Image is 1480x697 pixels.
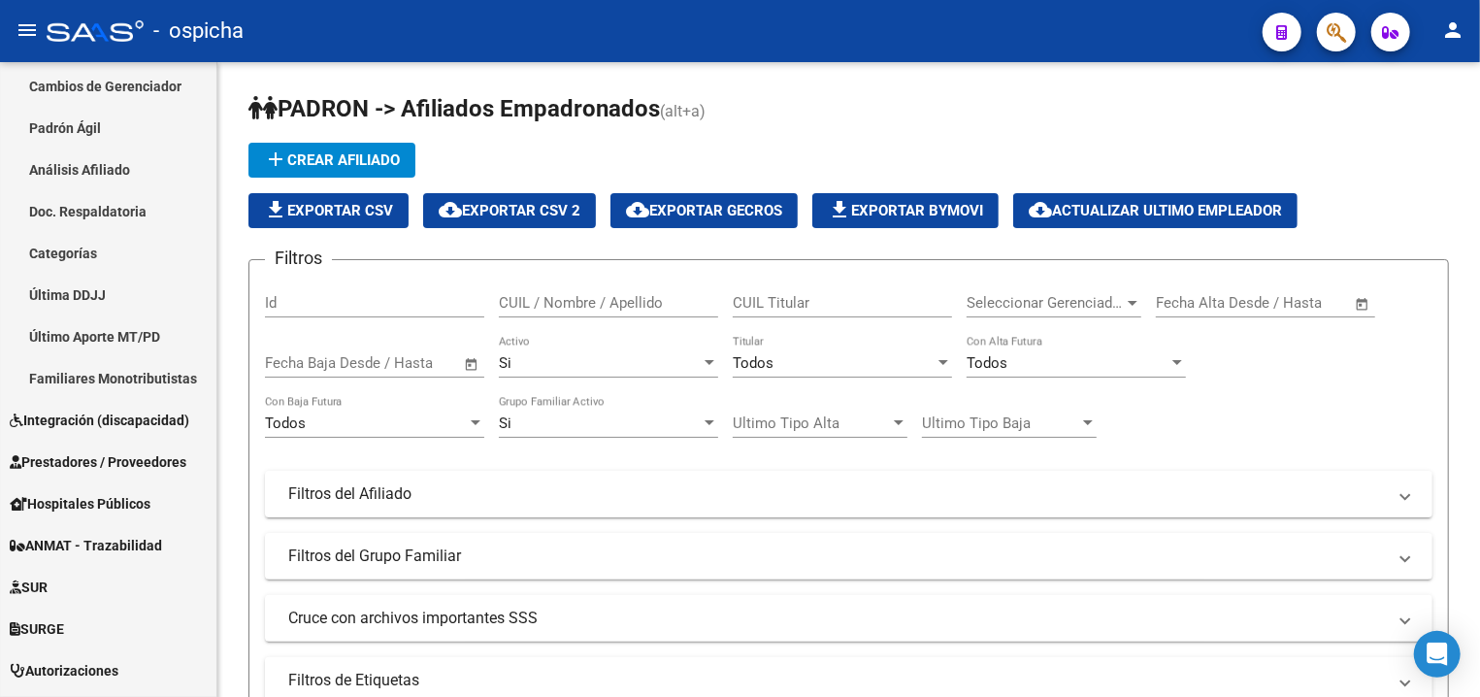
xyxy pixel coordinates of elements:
[288,670,1386,691] mat-panel-title: Filtros de Etiquetas
[361,354,455,372] input: Fecha fin
[265,354,344,372] input: Fecha inicio
[10,660,118,681] span: Autorizaciones
[264,202,393,219] span: Exportar CSV
[626,198,649,221] mat-icon: cloud_download
[828,202,983,219] span: Exportar Bymovi
[733,415,890,432] span: Ultimo Tipo Alta
[288,608,1386,629] mat-panel-title: Cruce con archivos importantes SSS
[1156,294,1234,312] input: Fecha inicio
[733,354,773,372] span: Todos
[922,415,1079,432] span: Ultimo Tipo Baja
[288,546,1386,567] mat-panel-title: Filtros del Grupo Familiar
[265,245,332,272] h3: Filtros
[1029,202,1282,219] span: Actualizar ultimo Empleador
[828,198,851,221] mat-icon: file_download
[10,493,150,514] span: Hospitales Públicos
[439,198,462,221] mat-icon: cloud_download
[248,95,660,122] span: PADRON -> Afiliados Empadronados
[10,618,64,640] span: SURGE
[1252,294,1346,312] input: Fecha fin
[265,471,1432,517] mat-expansion-panel-header: Filtros del Afiliado
[288,483,1386,505] mat-panel-title: Filtros del Afiliado
[967,354,1007,372] span: Todos
[153,10,244,52] span: - ospicha
[248,193,409,228] button: Exportar CSV
[265,595,1432,642] mat-expansion-panel-header: Cruce con archivos importantes SSS
[967,294,1124,312] span: Seleccionar Gerenciador
[439,202,580,219] span: Exportar CSV 2
[1352,293,1374,315] button: Open calendar
[10,577,48,598] span: SUR
[265,533,1432,580] mat-expansion-panel-header: Filtros del Grupo Familiar
[660,102,706,120] span: (alt+a)
[10,451,186,473] span: Prestadores / Proveedores
[10,535,162,556] span: ANMAT - Trazabilidad
[610,193,798,228] button: Exportar GECROS
[264,148,287,171] mat-icon: add
[1013,193,1298,228] button: Actualizar ultimo Empleador
[626,202,782,219] span: Exportar GECROS
[499,415,511,432] span: Si
[812,193,999,228] button: Exportar Bymovi
[461,353,483,376] button: Open calendar
[264,198,287,221] mat-icon: file_download
[265,415,306,432] span: Todos
[1029,198,1052,221] mat-icon: cloud_download
[499,354,511,372] span: Si
[1441,18,1464,42] mat-icon: person
[16,18,39,42] mat-icon: menu
[423,193,596,228] button: Exportar CSV 2
[10,410,189,431] span: Integración (discapacidad)
[264,151,400,169] span: Crear Afiliado
[248,143,415,178] button: Crear Afiliado
[1414,631,1461,678] div: Open Intercom Messenger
